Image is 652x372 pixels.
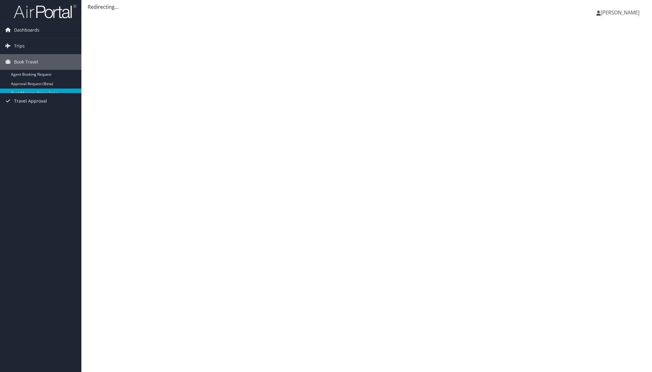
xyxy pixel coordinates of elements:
div: Redirecting... [88,3,646,11]
img: airportal-logo.png [14,4,76,19]
span: [PERSON_NAME] [601,9,639,16]
span: Trips [14,38,25,54]
a: [PERSON_NAME] [596,3,646,22]
span: Travel Approval [14,93,47,109]
span: Book Travel [14,54,38,70]
span: Dashboards [14,22,39,38]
